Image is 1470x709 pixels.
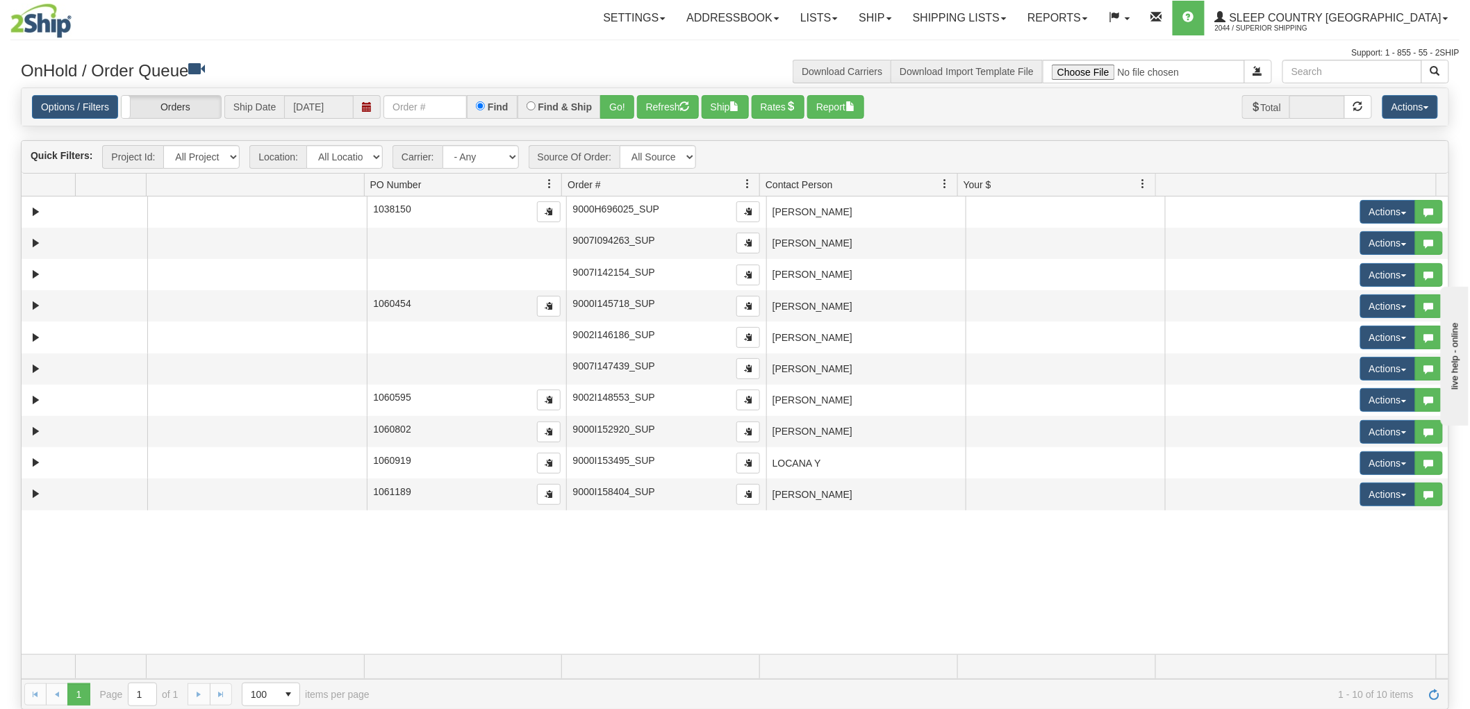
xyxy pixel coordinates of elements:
[766,290,966,322] td: [PERSON_NAME]
[1382,95,1438,119] button: Actions
[537,390,561,410] button: Copy to clipboard
[537,296,561,317] button: Copy to clipboard
[736,390,760,410] button: Copy to clipboard
[702,95,749,119] button: Ship
[1360,357,1416,381] button: Actions
[736,296,760,317] button: Copy to clipboard
[1360,420,1416,444] button: Actions
[242,683,300,706] span: Page sizes drop down
[538,172,561,196] a: PO Number filter column settings
[129,683,156,706] input: Page 1
[573,329,655,340] span: 9002I146186_SUP
[1423,683,1446,706] a: Refresh
[27,203,44,221] a: Expand
[736,172,759,196] a: Order # filter column settings
[1438,283,1469,425] iframe: chat widget
[637,95,699,119] button: Refresh
[32,95,118,119] a: Options / Filters
[766,322,966,353] td: [PERSON_NAME]
[373,203,411,215] span: 1038150
[10,3,72,38] img: logo2044.jpg
[1205,1,1459,35] a: Sleep Country [GEOGRAPHIC_DATA] 2044 / Superior Shipping
[766,447,966,478] td: LOCANA Y
[766,178,833,192] span: Contact Person
[593,1,676,35] a: Settings
[277,683,299,706] span: select
[27,297,44,315] a: Expand
[27,329,44,347] a: Expand
[1360,294,1416,318] button: Actions
[122,96,221,118] label: Orders
[573,424,655,435] span: 9000I152920_SUP
[1215,22,1319,35] span: 2044 / Superior Shipping
[27,360,44,378] a: Expand
[736,265,760,285] button: Copy to clipboard
[766,416,966,447] td: [PERSON_NAME]
[370,178,422,192] span: PO Number
[27,392,44,409] a: Expand
[27,266,44,283] a: Expand
[1360,388,1416,412] button: Actions
[736,327,760,348] button: Copy to clipboard
[529,145,620,169] span: Source Of Order:
[736,484,760,505] button: Copy to clipboard
[27,454,44,472] a: Expand
[900,66,1034,77] a: Download Import Template File
[373,486,411,497] span: 1061189
[766,385,966,416] td: [PERSON_NAME]
[1360,483,1416,506] button: Actions
[766,478,966,510] td: [PERSON_NAME]
[1421,60,1449,83] button: Search
[10,47,1460,59] div: Support: 1 - 855 - 55 - 2SHIP
[21,60,725,80] h3: OnHold / Order Queue
[766,228,966,259] td: [PERSON_NAME]
[736,358,760,379] button: Copy to clipboard
[10,12,129,22] div: live help - online
[736,233,760,253] button: Copy to clipboard
[373,424,411,435] span: 1060802
[573,392,655,403] span: 9002I148553_SUP
[1282,60,1422,83] input: Search
[573,360,655,372] span: 9007I147439_SUP
[676,1,790,35] a: Addressbook
[736,201,760,222] button: Copy to clipboard
[848,1,902,35] a: Ship
[249,145,306,169] span: Location:
[573,455,655,466] span: 9000I153495_SUP
[488,102,509,112] label: Find
[1226,12,1442,24] span: Sleep Country [GEOGRAPHIC_DATA]
[752,95,805,119] button: Rates
[766,353,966,385] td: [PERSON_NAME]
[537,453,561,474] button: Copy to clipboard
[67,683,90,706] span: Page 1
[242,683,370,706] span: items per page
[934,172,957,196] a: Contact Person filter column settings
[100,683,179,706] span: Page of 1
[902,1,1017,35] a: Shipping lists
[600,95,634,119] button: Go!
[1132,172,1155,196] a: Your $ filter column settings
[573,298,655,309] span: 9000I145718_SUP
[766,197,966,228] td: [PERSON_NAME]
[389,689,1414,700] span: 1 - 10 of 10 items
[537,484,561,505] button: Copy to clipboard
[27,423,44,440] a: Expand
[373,298,411,309] span: 1060454
[1360,263,1416,287] button: Actions
[31,149,92,162] label: Quick Filters:
[790,1,848,35] a: Lists
[537,422,561,442] button: Copy to clipboard
[537,201,561,222] button: Copy to clipboard
[22,141,1448,174] div: grid toolbar
[383,95,467,119] input: Order #
[1360,326,1416,349] button: Actions
[573,235,655,246] span: 9007I094263_SUP
[1360,231,1416,255] button: Actions
[1360,451,1416,475] button: Actions
[1017,1,1098,35] a: Reports
[373,392,411,403] span: 1060595
[736,453,760,474] button: Copy to clipboard
[538,102,593,112] label: Find & Ship
[807,95,864,119] button: Report
[766,259,966,290] td: [PERSON_NAME]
